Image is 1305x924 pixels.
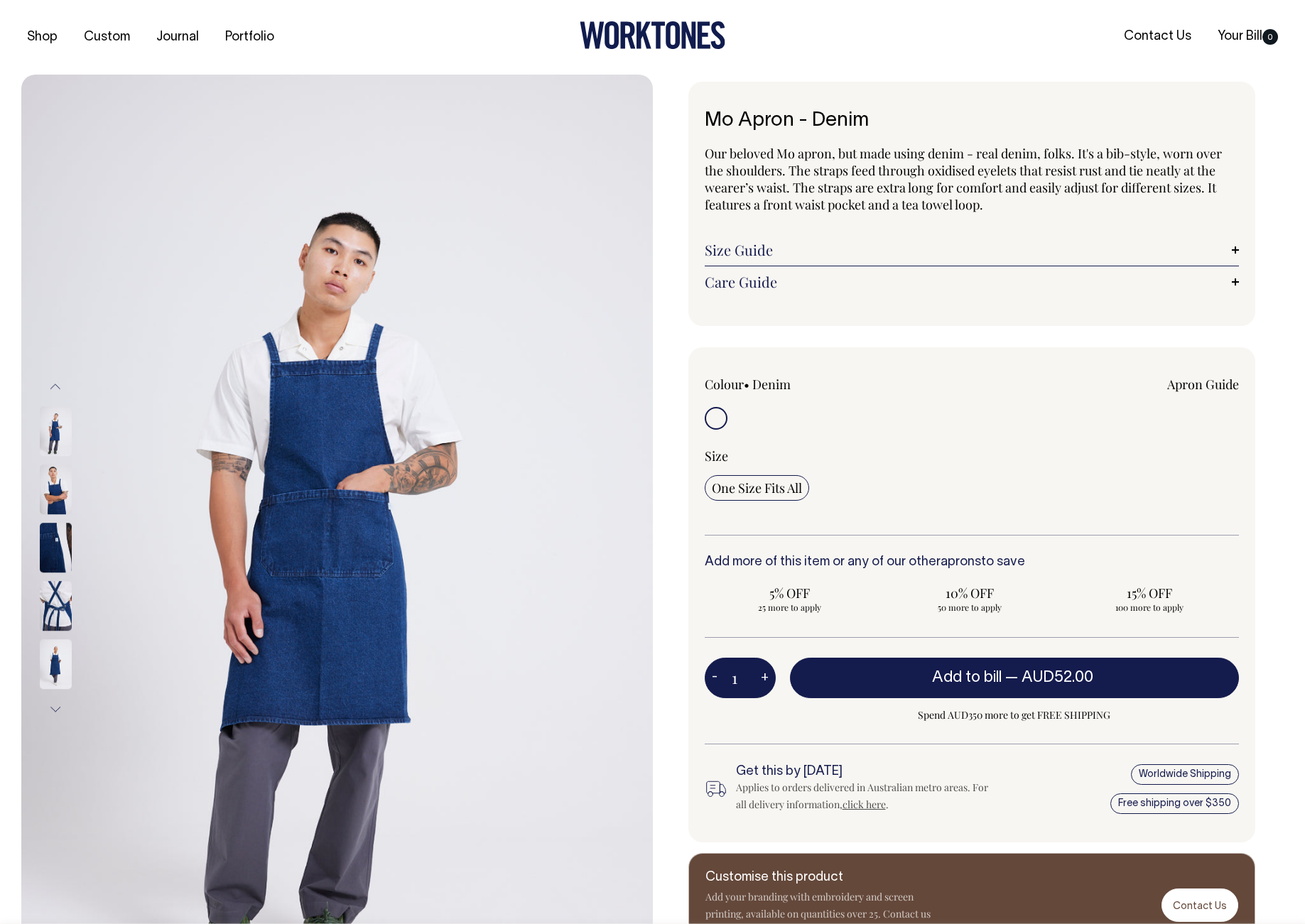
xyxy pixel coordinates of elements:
[220,26,280,49] a: Portfolio
[712,602,869,613] span: 25 more to apply
[736,779,997,813] div: Applies to orders delivered in Australian metro areas. For all delivery information, .
[1063,580,1235,617] input: 15% OFF 100 more to apply
[891,585,1048,602] span: 10% OFF
[705,273,1240,290] a: Care Guide
[78,26,136,49] a: Custom
[790,658,1240,697] button: Add to bill —AUD52.00
[932,670,1002,685] span: Add to bill
[40,407,72,457] img: denim
[705,241,1240,259] a: Size Guide
[45,371,66,403] button: Previous
[705,376,919,393] div: Colour
[752,376,791,393] label: Denim
[1118,25,1197,48] a: Contact Us
[754,664,776,692] button: +
[1005,670,1097,685] span: —
[40,582,72,631] img: denim
[40,523,72,573] img: denim
[1262,29,1278,45] span: 0
[705,580,876,617] input: 5% OFF 25 more to apply
[45,694,66,726] button: Next
[1071,585,1228,602] span: 15% OFF
[712,585,869,602] span: 5% OFF
[705,145,1222,213] span: Our beloved Mo apron, but made using denim - real denim, folks. It's a bib-style, worn over the s...
[40,640,72,690] img: denim
[705,555,1240,570] h6: Add more of this item or any of our other to save
[705,871,933,885] h6: Customise this product
[705,664,725,692] button: -
[151,26,205,49] a: Journal
[884,580,1055,617] input: 10% OFF 50 more to apply
[891,602,1048,613] span: 50 more to apply
[790,707,1240,724] span: Spend AUD350 more to get FREE SHIPPING
[744,376,749,393] span: •
[1022,670,1093,685] span: AUD52.00
[21,26,63,49] a: Shop
[705,447,1240,464] div: Size
[1071,602,1228,613] span: 100 more to apply
[1161,888,1238,922] a: Contact Us
[705,475,809,501] input: One Size Fits All
[712,479,802,496] span: One Size Fits All
[705,110,1240,132] h1: Mo Apron - Denim
[843,798,886,811] a: click here
[736,765,997,779] h6: Get this by [DATE]
[1212,25,1284,48] a: Your Bill0
[1167,376,1239,393] a: Apron Guide
[40,465,72,515] img: denim
[941,556,981,568] a: aprons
